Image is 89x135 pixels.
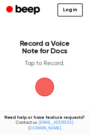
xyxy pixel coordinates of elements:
[35,78,54,96] img: Beep Logo
[11,60,78,68] p: Tap to Record.
[11,40,78,55] h1: Record a Voice Note for Docs
[57,3,83,17] a: Log in
[6,4,42,16] a: Beep
[4,120,85,131] span: Contact us
[28,121,73,131] a: [EMAIL_ADDRESS][DOMAIN_NAME]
